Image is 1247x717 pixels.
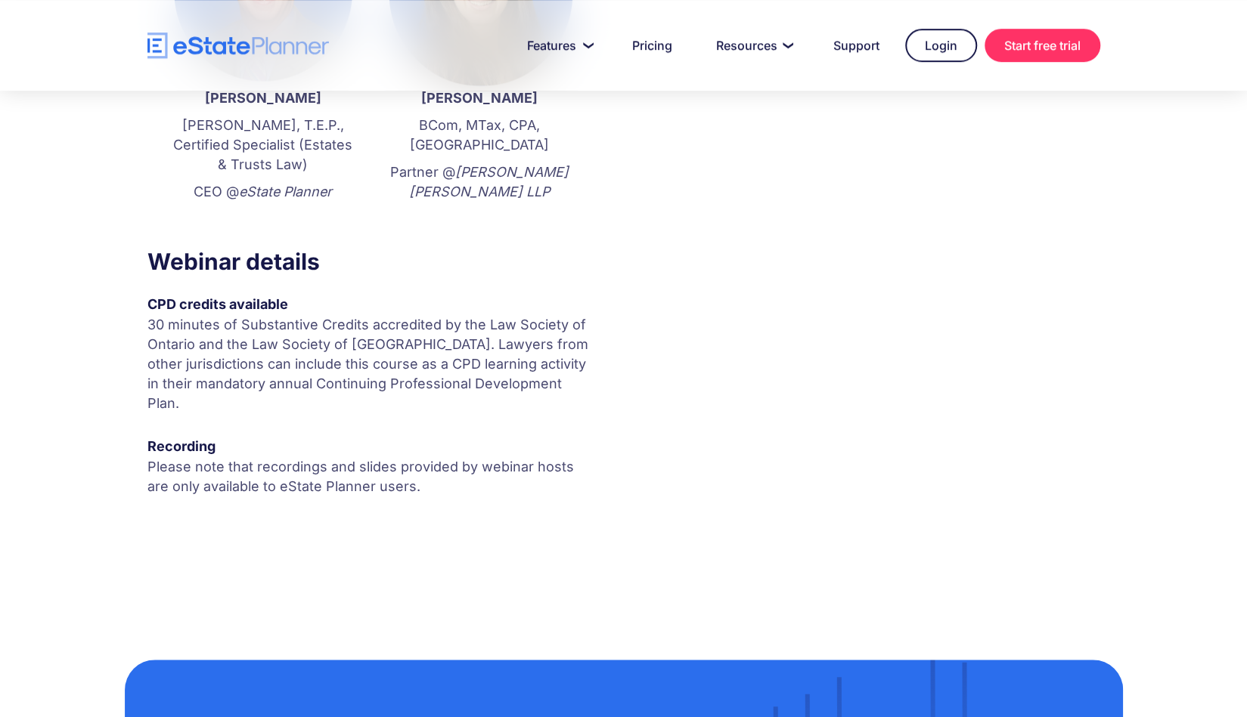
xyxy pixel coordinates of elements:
a: Pricing [614,30,690,60]
em: [PERSON_NAME] [PERSON_NAME] LLP [409,164,569,199]
strong: CPD credits available [147,296,288,312]
p: CEO @ [170,182,356,202]
strong: [PERSON_NAME] [205,90,321,106]
strong: [PERSON_NAME] [421,90,538,106]
p: ‍ [170,209,356,229]
h3: Webinar details [147,244,595,279]
a: Login [905,29,977,62]
p: Please note that recordings and slides provided by webinar hosts are only available to eState Pla... [147,457,595,496]
a: Features [509,30,606,60]
p: [PERSON_NAME], T.E.P., Certified Specialist (Estates & Trusts Law) [170,116,356,175]
p: ‍ [386,209,572,229]
a: Support [815,30,898,60]
p: Partner @ [386,162,572,202]
em: eState Planner [239,184,332,199]
div: Recording [147,436,595,457]
a: home [147,32,329,59]
p: BCom, MTax, CPA, [GEOGRAPHIC_DATA] [386,116,572,155]
p: 30 minutes of Substantive Credits accredited by the Law Society of Ontario and the Law Society of... [147,315,595,413]
a: Resources [698,30,808,60]
a: Start free trial [985,29,1100,62]
p: ‍ [147,504,595,524]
